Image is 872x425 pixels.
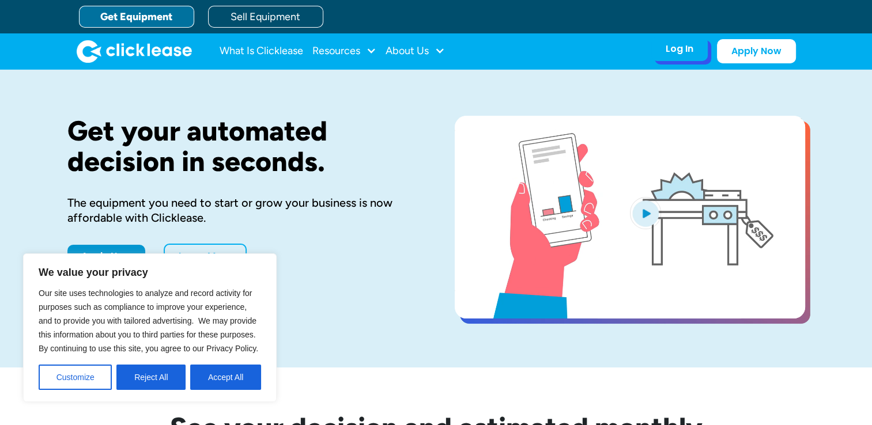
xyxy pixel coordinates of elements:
span: Our site uses technologies to analyze and record activity for purposes such as compliance to impr... [39,289,258,353]
a: Sell Equipment [208,6,323,28]
img: Clicklease logo [77,40,192,63]
div: The equipment you need to start or grow your business is now affordable with Clicklease. [67,195,418,225]
div: Resources [312,40,376,63]
button: Accept All [190,365,261,390]
img: Blue play button logo on a light blue circular background [630,197,661,229]
a: home [77,40,192,63]
a: What Is Clicklease [220,40,303,63]
div: Log In [666,43,693,55]
a: open lightbox [455,116,805,318]
div: We value your privacy [23,253,277,402]
button: Customize [39,365,112,390]
div: About Us [386,40,445,63]
a: Apply Now [67,245,145,268]
a: Get Equipment [79,6,194,28]
a: Apply Now [717,39,796,63]
h1: Get your automated decision in seconds. [67,116,418,177]
button: Reject All [116,365,186,390]
p: We value your privacy [39,265,261,279]
a: Learn More [164,244,247,269]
